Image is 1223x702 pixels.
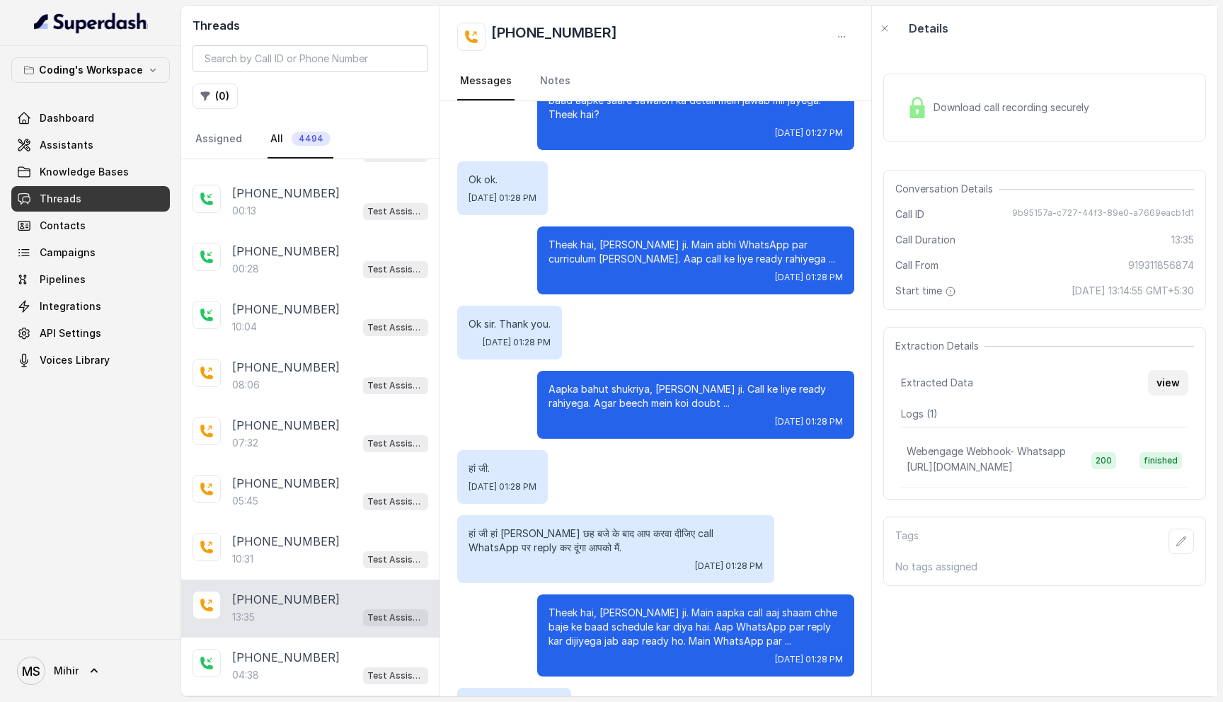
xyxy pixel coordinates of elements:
[934,100,1095,115] span: Download call recording securely
[232,359,340,376] p: [PHONE_NUMBER]
[537,62,573,100] a: Notes
[11,132,170,158] a: Assistants
[40,219,86,233] span: Contacts
[907,444,1066,459] p: Webengage Webhook- Whatsapp
[367,379,424,393] p: Test Assistant-3
[11,347,170,373] a: Voices Library
[11,213,170,238] a: Contacts
[895,560,1194,574] p: No tags assigned
[469,526,763,555] p: हां जी हां [PERSON_NAME] छह बजे के बाद आप करवा दीजिए call WhatsApp पर reply कर दूंगा आपको मैं.
[232,610,255,624] p: 13:35
[232,533,340,550] p: [PHONE_NUMBER]
[40,246,96,260] span: Campaigns
[232,320,257,334] p: 10:04
[1091,452,1116,469] span: 200
[695,560,763,572] span: [DATE] 01:28 PM
[232,243,340,260] p: [PHONE_NUMBER]
[457,62,515,100] a: Messages
[367,437,424,451] p: Test Assistant-3
[11,159,170,185] a: Knowledge Bases
[1171,233,1194,247] span: 13:35
[11,57,170,83] button: Coding's Workspace
[11,267,170,292] a: Pipelines
[901,376,973,390] span: Extracted Data
[232,552,253,566] p: 10:31
[40,111,94,125] span: Dashboard
[549,238,843,266] p: Theek hai, [PERSON_NAME] ji. Main abhi WhatsApp par curriculum [PERSON_NAME]. Aap call ke liye re...
[232,204,256,218] p: 00:13
[895,529,919,554] p: Tags
[895,258,938,272] span: Call From
[469,173,536,187] p: Ok ok.
[895,339,984,353] span: Extraction Details
[232,262,259,276] p: 00:28
[232,436,258,450] p: 07:32
[11,105,170,131] a: Dashboard
[895,182,999,196] span: Conversation Details
[193,84,238,109] button: (0)
[232,301,340,318] p: [PHONE_NUMBER]
[40,299,101,313] span: Integrations
[367,263,424,277] p: Test Assistant-3
[22,664,40,679] text: MS
[775,272,843,283] span: [DATE] 01:28 PM
[457,62,854,100] nav: Tabs
[901,407,1188,421] p: Logs ( 1 )
[775,416,843,427] span: [DATE] 01:28 PM
[11,321,170,346] a: API Settings
[367,553,424,567] p: Test Assistant-3
[54,664,79,678] span: Mihir
[1128,258,1194,272] span: 919311856874
[367,495,424,509] p: Test Assistant-3
[268,120,333,159] a: All4494
[491,23,617,51] h2: [PHONE_NUMBER]
[11,186,170,212] a: Threads
[1012,207,1194,221] span: 9b95157a-c727-44f3-89e0-a7669eacb1d1
[775,127,843,139] span: [DATE] 01:27 PM
[193,120,245,159] a: Assigned
[40,326,101,340] span: API Settings
[232,378,260,392] p: 08:06
[232,494,258,508] p: 05:45
[1139,452,1182,469] span: finished
[34,11,148,34] img: light.svg
[1072,284,1194,298] span: [DATE] 13:14:55 GMT+5:30
[483,337,551,348] span: [DATE] 01:28 PM
[11,240,170,265] a: Campaigns
[40,272,86,287] span: Pipelines
[232,417,340,434] p: [PHONE_NUMBER]
[40,353,110,367] span: Voices Library
[895,233,955,247] span: Call Duration
[193,45,428,72] input: Search by Call ID or Phone Number
[907,97,928,118] img: Lock Icon
[895,284,959,298] span: Start time
[909,20,948,37] p: Details
[469,317,551,331] p: Ok sir. Thank you.
[367,321,424,335] p: Test Assistant-3
[1148,370,1188,396] button: view
[469,461,536,476] p: हां जी.
[40,165,129,179] span: Knowledge Bases
[549,606,843,648] p: Theek hai, [PERSON_NAME] ji. Main aapka call aaj shaam chhe baje ke baad schedule kar diya hai. A...
[39,62,143,79] p: Coding's Workspace
[469,481,536,493] span: [DATE] 01:28 PM
[907,461,1013,473] span: [URL][DOMAIN_NAME]
[193,120,428,159] nav: Tabs
[232,649,340,666] p: [PHONE_NUMBER]
[549,382,843,410] p: Aapka bahut shukriya, [PERSON_NAME] ji. Call ke liye ready rahiyega. Agar beech mein koi doubt ...
[11,651,170,691] a: Mihir
[232,185,340,202] p: [PHONE_NUMBER]
[292,132,331,146] span: 4494
[367,205,424,219] p: Test Assistant-3
[232,591,340,608] p: [PHONE_NUMBER]
[193,17,428,34] h2: Threads
[775,654,843,665] span: [DATE] 01:28 PM
[469,192,536,204] span: [DATE] 01:28 PM
[367,611,424,625] p: Test Assistant-3
[11,294,170,319] a: Integrations
[40,138,93,152] span: Assistants
[232,475,340,492] p: [PHONE_NUMBER]
[367,669,424,683] p: Test Assistant-3
[232,668,259,682] p: 04:38
[895,207,924,221] span: Call ID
